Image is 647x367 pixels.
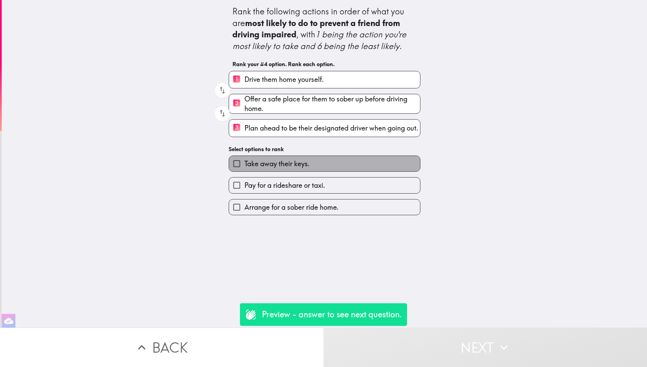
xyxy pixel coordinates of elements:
[244,75,324,84] span: Drive them home yourself.
[229,94,420,113] button: 2Offer a safe place for them to sober up before driving home.
[229,120,420,136] button: 3Plan ahead to be their designated driver when going out.
[244,203,339,212] span: Arrange for a sober ride home.
[229,145,420,153] h6: Select options to rank
[229,178,420,193] button: Pay for a rideshare or taxi.
[244,159,309,169] span: Take away their keys.
[232,6,417,52] div: Rank the following actions in order of what you are , with .
[229,156,420,171] button: Take away their keys.
[232,18,402,40] b: most likely to do to prevent a friend from driving impaired
[323,328,647,367] button: Next
[244,123,418,133] span: Plan ahead to be their designated driver when going out.
[262,309,402,320] p: Preview - answer to see next question.
[244,181,325,190] span: Pay for a rideshare or taxi.
[229,199,420,215] button: Arrange for a sober ride home.
[232,60,417,68] h6: Rank your #4 option. Rank each option.
[229,71,420,88] button: 1Drive them home yourself.
[232,29,408,51] i: 1 being the action you're most likely to take and 6 being the least likely
[244,94,420,113] span: Offer a safe place for them to sober up before driving home.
